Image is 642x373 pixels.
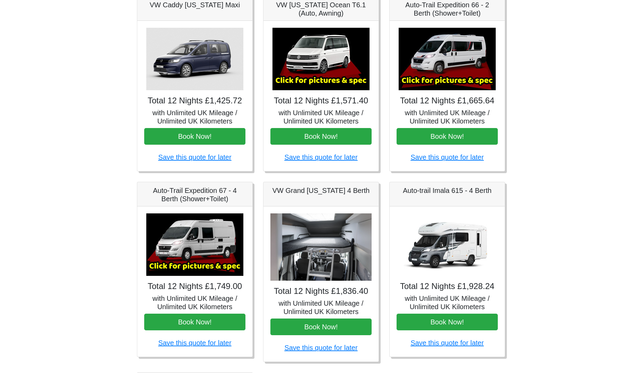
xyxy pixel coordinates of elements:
h5: Auto-Trail Expedition 67 - 4 Berth (Shower+Toilet) [144,186,245,203]
img: VW Grand California 4 Berth [270,213,372,281]
h4: Total 12 Nights £1,571.40 [270,96,372,106]
a: Save this quote for later [410,339,484,347]
h5: with Unlimited UK Mileage / Unlimited UK Kilometers [144,109,245,125]
button: Book Now! [270,128,372,145]
h5: VW Grand [US_STATE] 4 Berth [270,186,372,195]
h4: Total 12 Nights £1,749.00 [144,281,245,291]
h5: Auto-Trail Expedition 66 - 2 Berth (Shower+Toilet) [397,1,498,17]
a: Save this quote for later [158,153,231,161]
h4: Total 12 Nights £1,836.40 [270,286,372,296]
h5: Auto-trail Imala 615 - 4 Berth [397,186,498,195]
h5: with Unlimited UK Mileage / Unlimited UK Kilometers [270,299,372,316]
img: Auto-Trail Expedition 66 - 2 Berth (Shower+Toilet) [399,28,496,90]
h4: Total 12 Nights £1,665.64 [397,96,498,106]
img: Auto-Trail Expedition 67 - 4 Berth (Shower+Toilet) [146,213,243,276]
a: Save this quote for later [284,344,357,351]
h5: with Unlimited UK Mileage / Unlimited UK Kilometers [397,294,498,311]
img: VW Caddy California Maxi [146,28,243,90]
a: Save this quote for later [158,339,231,347]
h5: VW [US_STATE] Ocean T6.1 (Auto, Awning) [270,1,372,17]
h5: with Unlimited UK Mileage / Unlimited UK Kilometers [270,109,372,125]
img: Auto-trail Imala 615 - 4 Berth [399,213,496,276]
a: Save this quote for later [410,153,484,161]
button: Book Now! [144,128,245,145]
h4: Total 12 Nights £1,928.24 [397,281,498,291]
button: Book Now! [270,319,372,335]
button: Book Now! [144,314,245,330]
button: Book Now! [397,128,498,145]
button: Book Now! [397,314,498,330]
img: VW California Ocean T6.1 (Auto, Awning) [272,28,370,90]
h5: VW Caddy [US_STATE] Maxi [144,1,245,9]
h5: with Unlimited UK Mileage / Unlimited UK Kilometers [397,109,498,125]
h4: Total 12 Nights £1,425.72 [144,96,245,106]
h5: with Unlimited UK Mileage / Unlimited UK Kilometers [144,294,245,311]
a: Save this quote for later [284,153,357,161]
